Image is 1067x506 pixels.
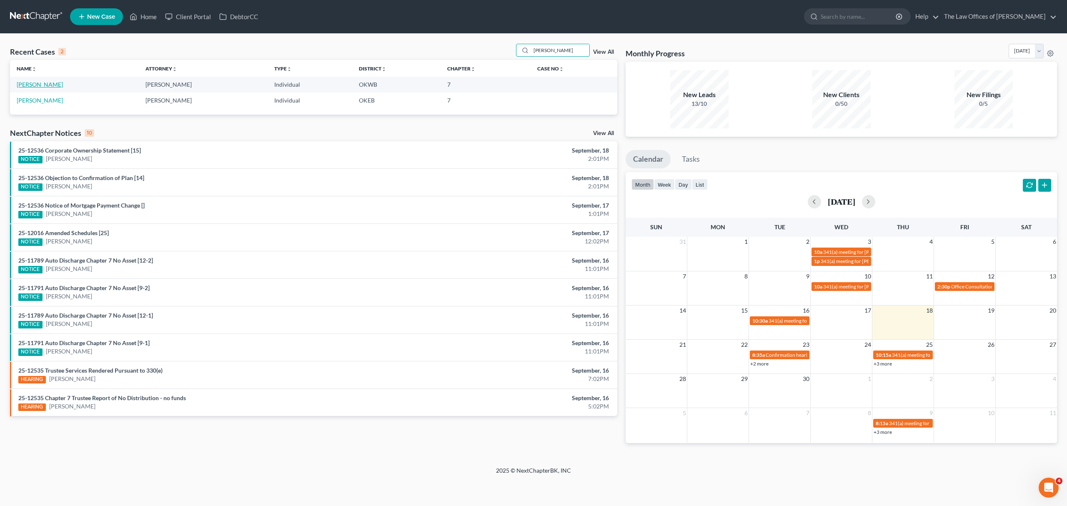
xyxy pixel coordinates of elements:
i: unfold_more [471,67,476,72]
span: 341(a) meeting for [PERSON_NAME] & [PERSON_NAME] [823,283,948,290]
span: Wed [834,223,848,230]
span: 11 [925,271,934,281]
a: 25-12535 Trustee Services Rendered Pursuant to 330(e) [18,367,163,374]
a: 25-12016 Amended Schedules [25] [18,229,109,236]
span: 3 [990,374,995,384]
span: 341(a) meeting for [PERSON_NAME] [769,318,849,324]
a: Help [911,9,939,24]
div: 11:01PM [418,292,609,301]
span: 26 [987,340,995,350]
a: Case Nounfold_more [537,65,564,72]
div: 11:01PM [418,347,609,356]
i: unfold_more [559,67,564,72]
div: 10 [85,129,94,137]
i: unfold_more [32,67,37,72]
span: 13 [1049,271,1057,281]
td: [PERSON_NAME] [139,77,268,92]
span: 8 [867,408,872,418]
div: September, 16 [418,366,609,375]
span: 21 [679,340,687,350]
div: September, 17 [418,201,609,210]
a: 25-12536 Objection to Confirmation of Plan [14] [18,174,144,181]
td: Individual [268,93,352,108]
span: Mon [711,223,725,230]
input: Search by name... [821,9,897,24]
a: Tasks [674,150,707,168]
div: Recent Cases [10,47,66,57]
div: NOTICE [18,183,43,191]
div: NOTICE [18,348,43,356]
td: 7 [441,93,531,108]
span: 23 [802,340,810,350]
div: September, 18 [418,174,609,182]
a: 25-12536 Notice of Mortgage Payment Change [] [18,202,145,209]
a: View All [593,130,614,136]
span: Office Consultation with Attorney [PERSON_NAME] [951,283,1064,290]
span: 7 [682,271,687,281]
a: Client Portal [161,9,215,24]
span: 6 [744,408,749,418]
div: 2:01PM [418,182,609,190]
a: 25-11789 Auto Discharge Chapter 7 No Asset [12-1] [18,312,153,319]
span: 4 [1052,374,1057,384]
div: NOTICE [18,293,43,301]
button: month [631,179,654,190]
span: 5 [990,237,995,247]
a: DebtorCC [215,9,262,24]
a: 25-11791 Auto Discharge Chapter 7 No Asset [9-1] [18,339,150,346]
div: September, 18 [418,146,609,155]
span: 2 [805,237,810,247]
a: Home [125,9,161,24]
i: unfold_more [287,67,292,72]
span: Sun [650,223,662,230]
span: 16 [802,306,810,316]
span: 31 [679,237,687,247]
div: 5:02PM [418,402,609,411]
i: unfold_more [381,67,386,72]
span: 2:30p [937,283,950,290]
span: 341(a) meeting for [PERSON_NAME] [823,249,904,255]
div: 7:02PM [418,375,609,383]
div: 1:01PM [418,210,609,218]
div: NOTICE [18,266,43,273]
div: New Clients [812,90,871,100]
button: list [692,179,708,190]
a: [PERSON_NAME] [17,97,63,104]
span: 24 [864,340,872,350]
div: 11:01PM [418,320,609,328]
a: Chapterunfold_more [447,65,476,72]
td: Individual [268,77,352,92]
div: New Filings [954,90,1013,100]
a: Districtunfold_more [359,65,386,72]
a: Attorneyunfold_more [145,65,177,72]
td: OKWB [352,77,441,92]
a: [PERSON_NAME] [46,320,92,328]
a: 25-12535 Chapter 7 Trustee Report of No Distribution - no funds [18,394,186,401]
span: 10 [864,271,872,281]
span: 9 [805,271,810,281]
span: 341(a) meeting for Deauntre [PERSON_NAME] [889,420,991,426]
span: 8:35a [752,352,765,358]
a: [PERSON_NAME] [46,237,92,245]
div: NOTICE [18,238,43,246]
div: 12:02PM [418,237,609,245]
a: +3 more [874,361,892,367]
span: 19 [987,306,995,316]
a: [PERSON_NAME] [46,155,92,163]
iframe: Intercom live chat [1039,478,1059,498]
div: NextChapter Notices [10,128,94,138]
div: 2:01PM [418,155,609,163]
span: 10 [987,408,995,418]
a: [PERSON_NAME] [46,265,92,273]
td: [PERSON_NAME] [139,93,268,108]
div: 2 [58,48,66,55]
a: [PERSON_NAME] [49,402,95,411]
h2: [DATE] [828,197,855,206]
div: September, 16 [418,284,609,292]
div: September, 16 [418,394,609,402]
a: Nameunfold_more [17,65,37,72]
div: September, 16 [418,339,609,347]
span: 27 [1049,340,1057,350]
a: 25-11789 Auto Discharge Chapter 7 No Asset [12-2] [18,257,153,264]
a: [PERSON_NAME] [17,81,63,88]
